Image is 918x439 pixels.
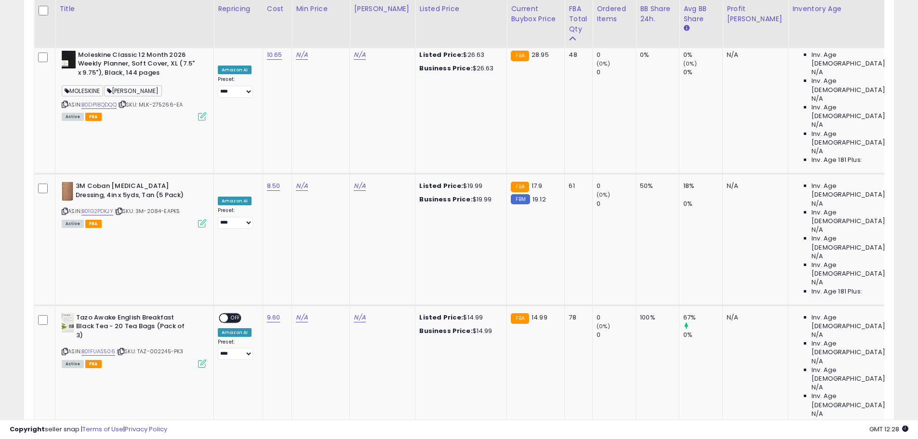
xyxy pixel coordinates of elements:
div: $26.63 [419,51,499,59]
div: FBA Total Qty [569,4,588,34]
a: N/A [296,313,307,322]
span: N/A [812,120,823,129]
span: N/A [812,147,823,156]
img: 51viuMT7NNL._SL40_.jpg [62,182,73,201]
div: Title [59,4,210,14]
b: Moleskine Classic 12 Month 2026 Weekly Planner, Soft Cover, XL (7.5" x 9.75"), Black, 144 pages [78,51,195,80]
small: FBA [511,313,529,324]
div: 0 [597,200,636,208]
span: Inv. Age [DEMOGRAPHIC_DATA]-180: [812,261,900,278]
span: 14.99 [532,313,547,322]
span: Inv. Age 181 Plus: [812,287,862,296]
span: MOLESKINE [62,85,103,96]
span: Inv. Age [DEMOGRAPHIC_DATA]: [812,51,900,68]
span: | SKU: TAZ-002245-PK3 [117,347,184,355]
span: Inv. Age [DEMOGRAPHIC_DATA]-180: [812,130,900,147]
div: Preset: [218,207,255,229]
a: Privacy Policy [125,425,167,434]
a: N/A [296,50,307,60]
div: Amazon AI [218,328,252,337]
div: $14.99 [419,313,499,322]
span: Inv. Age [DEMOGRAPHIC_DATA]: [812,77,900,94]
div: Preset: [218,76,255,98]
b: Business Price: [419,64,472,73]
a: N/A [354,181,365,191]
span: Inv. Age [DEMOGRAPHIC_DATA]: [812,339,900,357]
div: 0% [683,331,722,339]
div: Repricing [218,4,259,14]
div: 0 [597,313,636,322]
img: 31KDh6v2XSL._SL40_.jpg [62,51,76,70]
div: Avg BB Share [683,4,718,24]
div: 50% [640,182,672,190]
span: All listings currently available for purchase on Amazon [62,220,84,228]
a: N/A [296,181,307,191]
a: Terms of Use [82,425,123,434]
a: B01FUAS506 [81,347,115,356]
div: N/A [727,182,781,190]
div: ASIN: [62,313,206,367]
div: seller snap | | [10,425,167,434]
div: 0% [683,51,722,59]
div: 61 [569,182,585,190]
b: Listed Price: [419,50,463,59]
div: ASIN: [62,51,206,120]
div: 100% [640,313,672,322]
b: Listed Price: [419,181,463,190]
span: All listings currently available for purchase on Amazon [62,360,84,368]
img: 51omlAaWs+L._SL40_.jpg [62,313,74,333]
div: 0 [597,182,636,190]
span: FBA [85,360,102,368]
span: Inv. Age [DEMOGRAPHIC_DATA]: [812,313,900,331]
div: BB Share 24h. [640,4,675,24]
div: 0% [683,68,722,77]
div: 0% [640,51,672,59]
b: Listed Price: [419,313,463,322]
div: N/A [727,51,781,59]
small: (0%) [597,191,610,199]
span: Inv. Age [DEMOGRAPHIC_DATA]: [812,103,900,120]
span: Inv. Age 181 Plus: [812,156,862,164]
div: Amazon AI [218,66,252,74]
span: N/A [812,383,823,392]
span: N/A [812,410,823,418]
b: Business Price: [419,326,472,335]
a: 10.65 [267,50,282,60]
span: [PERSON_NAME] [104,85,162,96]
div: [PERSON_NAME] [354,4,411,14]
a: N/A [354,313,365,322]
div: N/A [727,313,781,322]
b: 3M Coban [MEDICAL_DATA] Dressing, 4in x 5yds, Tan (5 Pack) [76,182,193,202]
div: $14.99 [419,327,499,335]
div: Cost [267,4,288,14]
div: Preset: [218,339,255,360]
span: Inv. Age [DEMOGRAPHIC_DATA]: [812,208,900,226]
span: Inv. Age [DEMOGRAPHIC_DATA]: [812,182,900,199]
span: Inv. Age [DEMOGRAPHIC_DATA]: [812,234,900,252]
a: 9.60 [267,313,280,322]
small: FBA [511,182,529,192]
div: Listed Price [419,4,503,14]
span: N/A [812,226,823,234]
span: OFF [228,314,243,322]
span: | SKU: 3M-2084-EAPK5 [115,207,180,215]
span: 19.12 [532,195,546,204]
div: Amazon AI [218,197,252,205]
div: ASIN: [62,182,206,226]
small: FBM [511,194,530,204]
strong: Copyright [10,425,45,434]
div: 48 [569,51,585,59]
small: (0%) [597,322,610,330]
div: Min Price [296,4,346,14]
span: All listings currently available for purchase on Amazon [62,113,84,121]
span: N/A [812,278,823,287]
span: FBA [85,113,102,121]
a: 8.50 [267,181,280,191]
div: Ordered Items [597,4,632,24]
div: $26.63 [419,64,499,73]
b: Tazo Awake English Breakfast Black Tea - 20 Tea Bags (Pack of 3) [76,313,193,343]
div: $19.99 [419,182,499,190]
span: N/A [812,68,823,77]
span: N/A [812,94,823,103]
span: N/A [812,252,823,261]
